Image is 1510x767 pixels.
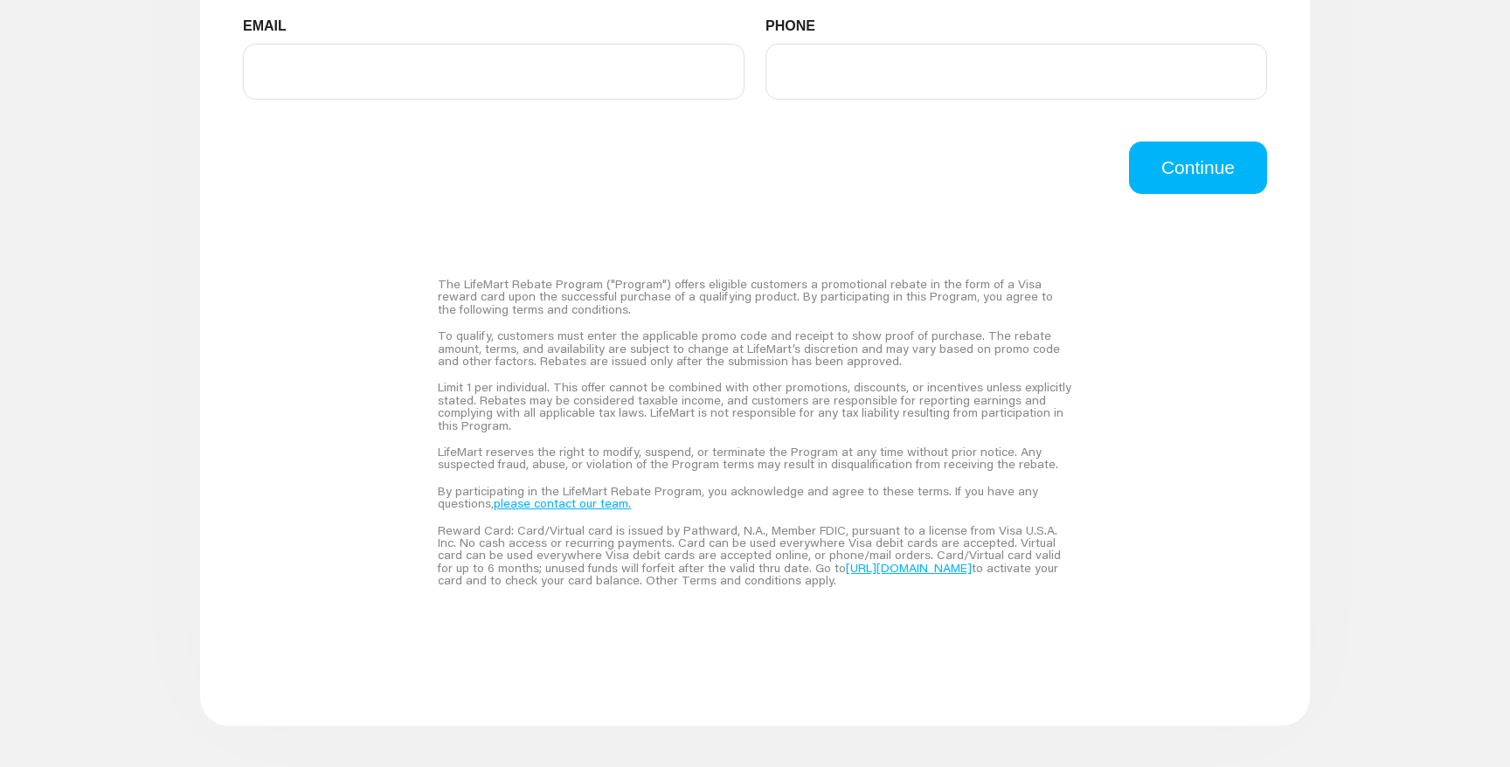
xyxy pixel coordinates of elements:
label: PHONE [765,16,828,37]
label: EMAIL [243,16,300,37]
a: [URL][DOMAIN_NAME] [846,560,972,576]
div: Reward Card: Card/Virtual card is issued by Pathward, N.A., Member FDIC, pursuant to a license fr... [438,517,1071,594]
div: To qualify, customers must enter the applicable promo code and receipt to show proof of purchase.... [438,322,1071,374]
div: Limit 1 per individual. This offer cannot be combined with other promotions, discounts, or incent... [438,374,1071,439]
div: LifeMart reserves the right to modify, suspend, or terminate the Program at any time without prio... [438,439,1071,478]
div: By participating in the LifeMart Rebate Program, you acknowledge and agree to these terms. If you... [438,478,1071,517]
button: Continue [1129,142,1267,194]
input: PHONE [765,44,1267,100]
input: EMAIL [243,44,745,100]
div: The LifeMart Rebate Program ("Program") offers eligible customers a promotional rebate in the for... [438,271,1071,322]
a: please contact our team. [494,495,631,511]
